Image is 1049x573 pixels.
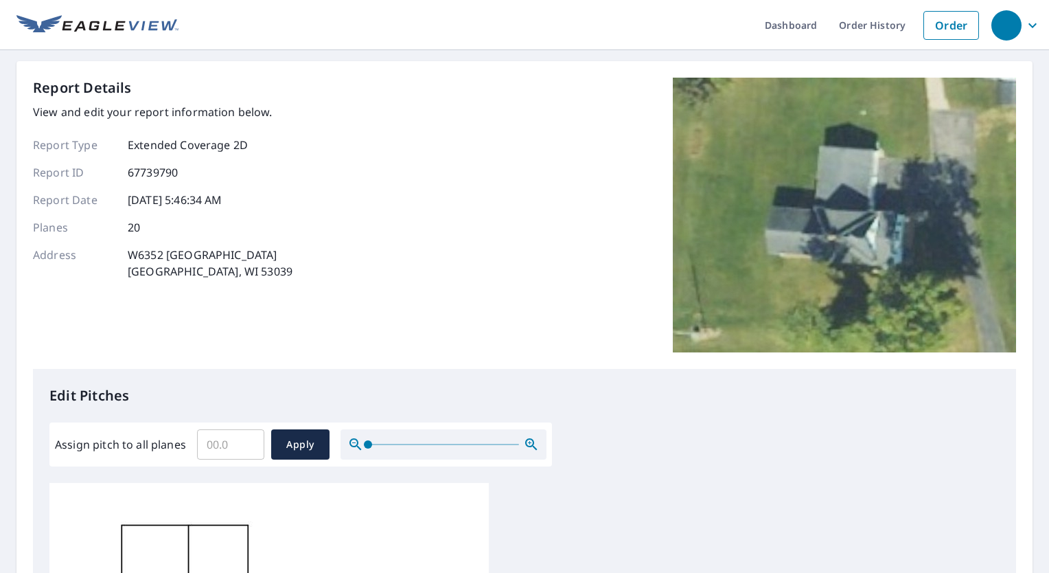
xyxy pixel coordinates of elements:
[33,192,115,208] p: Report Date
[128,192,222,208] p: [DATE] 5:46:34 AM
[55,436,186,453] label: Assign pitch to all planes
[128,164,178,181] p: 67739790
[128,219,140,236] p: 20
[16,15,178,36] img: EV Logo
[33,219,115,236] p: Planes
[33,137,115,153] p: Report Type
[33,78,132,98] p: Report Details
[282,436,319,453] span: Apply
[271,429,330,460] button: Apply
[49,385,1000,406] p: Edit Pitches
[197,425,264,464] input: 00.0
[33,164,115,181] p: Report ID
[128,247,292,280] p: W6352 [GEOGRAPHIC_DATA] [GEOGRAPHIC_DATA], WI 53039
[33,247,115,280] p: Address
[923,11,979,40] a: Order
[33,104,292,120] p: View and edit your report information below.
[128,137,248,153] p: Extended Coverage 2D
[673,78,1016,352] img: Top image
